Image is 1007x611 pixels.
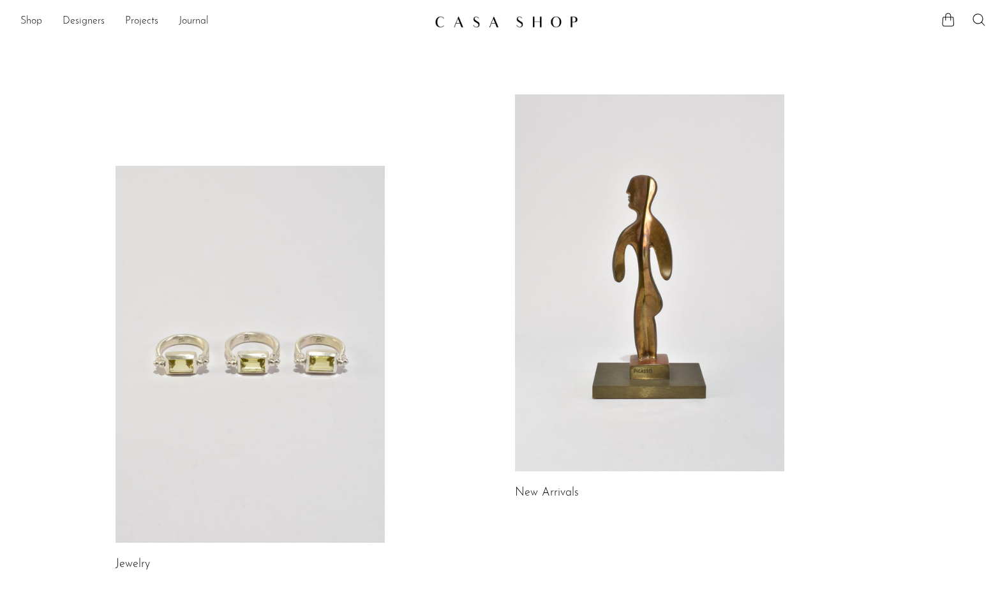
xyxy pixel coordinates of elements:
[20,11,424,33] ul: NEW HEADER MENU
[179,13,209,30] a: Journal
[20,13,42,30] a: Shop
[20,11,424,33] nav: Desktop navigation
[515,487,579,499] a: New Arrivals
[116,559,150,570] a: Jewelry
[63,13,105,30] a: Designers
[125,13,158,30] a: Projects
